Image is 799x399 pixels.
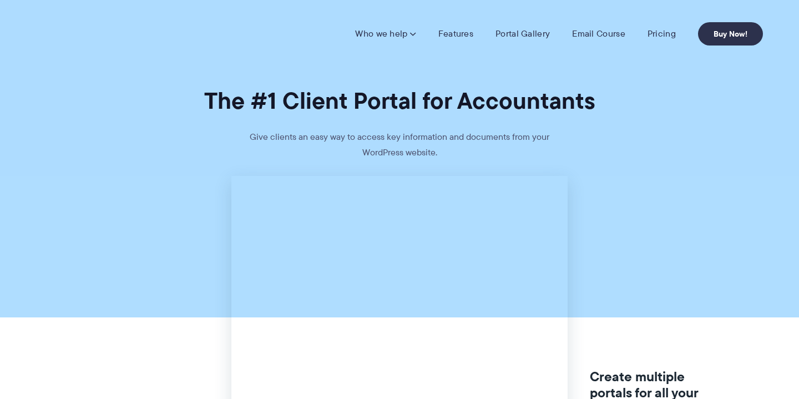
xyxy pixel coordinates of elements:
[495,28,550,39] a: Portal Gallery
[355,28,416,39] a: Who we help
[233,129,566,176] p: Give clients an easy way to access key information and documents from your WordPress website.
[698,22,763,46] a: Buy Now!
[438,28,473,39] a: Features
[572,28,625,39] a: Email Course
[648,28,676,39] a: Pricing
